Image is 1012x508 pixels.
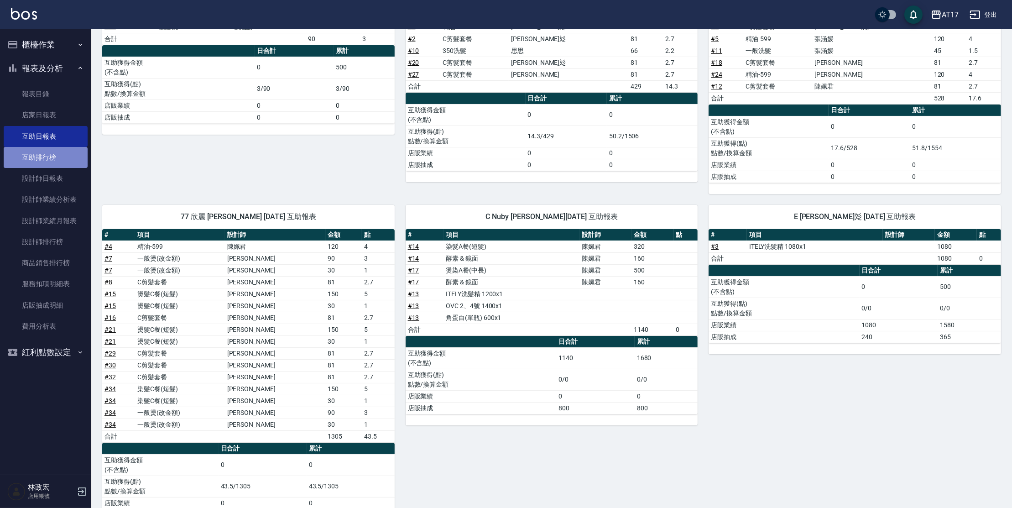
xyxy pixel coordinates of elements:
[860,298,938,319] td: 0/0
[829,116,910,137] td: 0
[406,229,698,336] table: a dense table
[440,33,509,45] td: C剪髮套餐
[709,276,859,298] td: 互助獲得金額 (不含點)
[938,331,1001,343] td: 365
[104,290,116,298] a: #15
[526,104,607,126] td: 0
[443,312,579,324] td: 角蛋白(單瓶) 600x1
[4,231,88,252] a: 設計師排行榜
[942,9,959,21] div: AT17
[674,229,698,241] th: 點
[579,252,631,264] td: 陳姵君
[135,335,225,347] td: 燙髮C餐(短髮)
[362,312,395,324] td: 2.7
[938,276,1001,298] td: 500
[362,407,395,419] td: 3
[408,71,419,78] a: #27
[4,84,88,105] a: 報表目錄
[709,116,829,137] td: 互助獲得金額 (不含點)
[509,33,628,45] td: [PERSON_NAME]彣
[104,409,116,416] a: #34
[4,340,88,364] button: 紅利點數設定
[631,252,673,264] td: 160
[635,347,698,369] td: 1680
[326,264,362,276] td: 30
[104,350,116,357] a: #29
[4,210,88,231] a: 設計師業績月報表
[509,57,628,68] td: [PERSON_NAME]彣
[104,397,116,404] a: #34
[635,390,698,402] td: 0
[104,243,112,250] a: #4
[406,80,440,92] td: 合計
[104,278,112,286] a: #8
[938,265,1001,277] th: 累計
[709,171,829,183] td: 店販抽成
[255,78,334,100] td: 3/90
[102,100,255,111] td: 店販業績
[966,57,1001,68] td: 2.7
[408,314,419,321] a: #13
[663,68,698,80] td: 2.7
[812,68,932,80] td: [PERSON_NAME]
[326,430,362,442] td: 1305
[663,57,698,68] td: 2.7
[635,402,698,414] td: 800
[860,265,938,277] th: 日合計
[225,252,326,264] td: [PERSON_NAME]
[4,168,88,189] a: 設計師日報表
[135,347,225,359] td: C剪髮套餐
[443,241,579,252] td: 染髮A餐(短髮)
[362,359,395,371] td: 2.7
[631,324,673,335] td: 1140
[711,243,719,250] a: #3
[255,57,334,78] td: 0
[631,229,673,241] th: 金額
[607,159,698,171] td: 0
[977,229,1001,241] th: 點
[406,10,698,93] table: a dense table
[406,229,444,241] th: #
[628,57,663,68] td: 81
[326,359,362,371] td: 81
[663,45,698,57] td: 2.2
[28,483,74,492] h5: 林政宏
[709,265,1001,343] table: a dense table
[135,383,225,395] td: 染髮C餐(短髮)
[579,276,631,288] td: 陳姵君
[829,159,910,171] td: 0
[334,45,394,57] th: 累計
[747,229,883,241] th: 項目
[104,361,116,369] a: #30
[977,252,1001,264] td: 0
[556,347,635,369] td: 1140
[443,264,579,276] td: 燙染A餐(中長)
[607,93,698,105] th: 累計
[255,45,334,57] th: 日合計
[910,171,1001,183] td: 0
[932,92,966,104] td: 528
[812,45,932,57] td: 張涵媛
[135,252,225,264] td: 一般燙(改金額)
[362,264,395,276] td: 1
[104,373,116,381] a: #32
[935,229,977,241] th: 金額
[408,290,419,298] a: #13
[663,80,698,92] td: 14.3
[406,369,556,390] td: 互助獲得(點) 點數/換算金額
[225,276,326,288] td: [PERSON_NAME]
[932,80,966,92] td: 81
[509,45,628,57] td: 思思
[225,300,326,312] td: [PERSON_NAME]
[326,371,362,383] td: 81
[674,324,698,335] td: 0
[443,229,579,241] th: 項目
[4,57,88,80] button: 報表及分析
[526,93,607,105] th: 日合計
[334,111,394,123] td: 0
[326,395,362,407] td: 30
[326,383,362,395] td: 150
[966,45,1001,57] td: 1.5
[135,300,225,312] td: 燙髮C餐(短髮)
[709,319,859,331] td: 店販業績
